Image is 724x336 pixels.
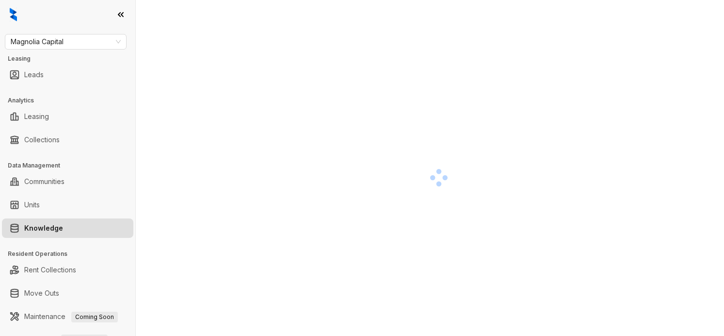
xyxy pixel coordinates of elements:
[2,218,133,238] li: Knowledge
[24,284,59,303] a: Move Outs
[24,65,44,84] a: Leads
[2,172,133,191] li: Communities
[24,195,40,215] a: Units
[11,34,121,49] span: Magnolia Capital
[10,8,17,21] img: logo
[24,218,63,238] a: Knowledge
[24,260,76,280] a: Rent Collections
[8,96,135,105] h3: Analytics
[24,130,60,150] a: Collections
[2,195,133,215] li: Units
[24,107,49,126] a: Leasing
[2,260,133,280] li: Rent Collections
[2,284,133,303] li: Move Outs
[2,107,133,126] li: Leasing
[8,54,135,63] h3: Leasing
[8,250,135,258] h3: Resident Operations
[71,312,118,322] span: Coming Soon
[24,172,64,191] a: Communities
[8,161,135,170] h3: Data Management
[2,307,133,326] li: Maintenance
[2,130,133,150] li: Collections
[2,65,133,84] li: Leads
